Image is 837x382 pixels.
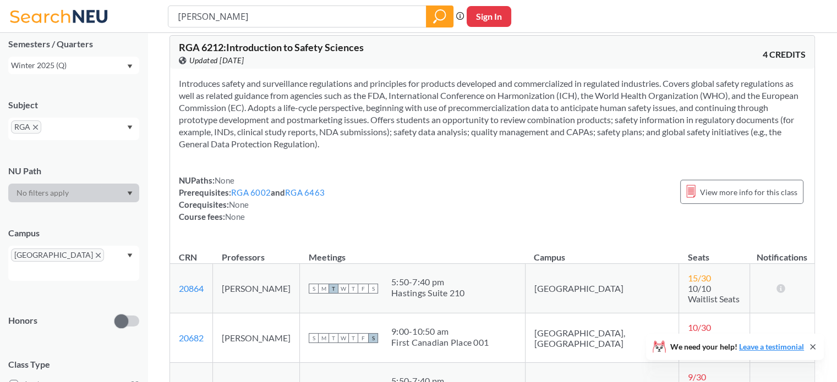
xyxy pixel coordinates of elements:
span: S [368,333,378,343]
span: RGA 6212 : Introduction to Safety Sciences [179,41,364,53]
div: 5:50 - 7:40 pm [391,276,465,287]
span: Class Type [8,358,139,370]
a: RGA 6463 [285,187,325,197]
td: [GEOGRAPHIC_DATA] [525,264,679,313]
span: S [309,333,319,343]
span: F [358,284,368,294]
span: T [329,333,338,343]
div: Semesters / Quarters [8,38,139,50]
td: [GEOGRAPHIC_DATA], [GEOGRAPHIC_DATA] [525,313,679,363]
span: S [309,284,319,294]
span: T [348,333,358,343]
svg: Dropdown arrow [127,64,133,69]
button: Sign In [467,6,511,27]
span: 9 / 30 [688,372,706,382]
div: CRN [179,251,197,263]
span: None [229,200,249,209]
span: None [215,175,234,185]
div: Winter 2025 (Q) [11,59,126,71]
span: None [225,212,245,222]
svg: magnifying glass [433,9,446,24]
section: Introduces safety and surveillance regulations and principles for products developed and commerci... [179,77,806,150]
th: Seats [679,240,750,264]
span: 0/0 Waitlist Seats [688,333,732,353]
span: W [338,333,348,343]
input: Class, professor, course number, "phrase" [177,7,418,26]
span: View more info for this class [700,185,797,199]
span: F [358,333,368,343]
svg: Dropdown arrow [127,125,133,130]
div: 9:00 - 10:50 am [391,326,489,337]
div: First Canadian Place 001 [391,337,489,348]
div: [GEOGRAPHIC_DATA]X to remove pillDropdown arrow [8,246,139,281]
span: [GEOGRAPHIC_DATA]X to remove pill [11,248,104,262]
svg: X to remove pill [33,125,38,130]
span: 10 / 30 [688,322,711,333]
span: RGAX to remove pill [11,120,41,134]
span: W [338,284,348,294]
svg: Dropdown arrow [127,191,133,196]
svg: X to remove pill [96,253,101,258]
div: Dropdown arrow [8,184,139,202]
th: Professors [213,240,300,264]
div: Hastings Suite 210 [391,287,465,298]
div: RGAX to remove pillDropdown arrow [8,118,139,140]
th: Notifications [750,240,814,264]
a: Leave a testimonial [739,342,804,351]
div: Campus [8,227,139,239]
div: Subject [8,99,139,111]
p: Honors [8,314,37,327]
span: Updated [DATE] [189,54,244,67]
th: Meetings [300,240,526,264]
a: RGA 6002 [231,187,271,197]
div: magnifying glass [426,5,453,27]
span: 15 / 30 [688,273,711,283]
span: T [348,284,358,294]
td: [PERSON_NAME] [213,313,300,363]
span: 10/10 Waitlist Seats [688,283,740,304]
div: NUPaths: Prerequisites: and Corequisites: Course fees: [179,174,325,223]
div: NU Path [8,165,139,177]
span: M [319,284,329,294]
th: Campus [525,240,679,264]
span: S [368,284,378,294]
a: 20864 [179,283,204,294]
span: We need your help! [670,343,804,351]
span: 4 CREDITS [763,48,806,60]
td: [PERSON_NAME] [213,264,300,313]
a: 20682 [179,333,204,343]
div: Winter 2025 (Q)Dropdown arrow [8,57,139,74]
span: M [319,333,329,343]
svg: Dropdown arrow [127,253,133,258]
span: T [329,284,338,294]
